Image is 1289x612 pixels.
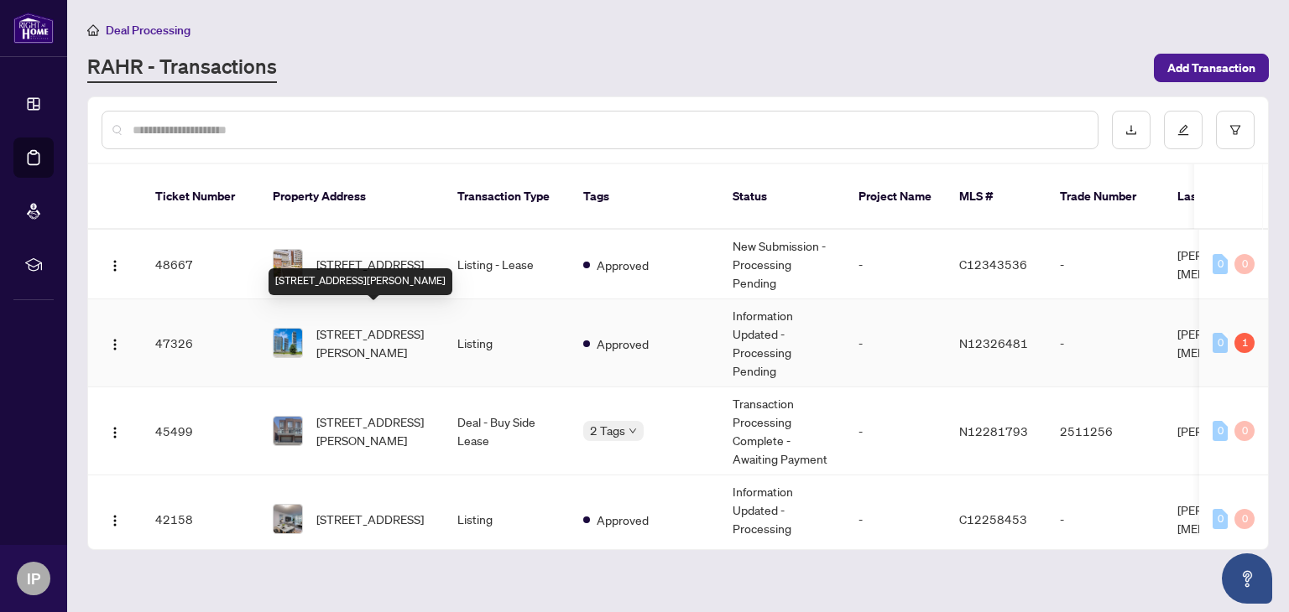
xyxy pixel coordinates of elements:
[590,421,625,440] span: 2 Tags
[142,299,259,387] td: 47326
[142,387,259,475] td: 45499
[106,23,190,38] span: Deal Processing
[142,230,259,299] td: 48667
[1213,254,1228,274] div: 0
[444,299,570,387] td: Listing
[1046,387,1164,475] td: 2511256
[719,475,845,563] td: Information Updated - Processing Pending
[444,230,570,299] td: Listing - Lease
[259,164,444,230] th: Property Address
[316,412,431,449] span: [STREET_ADDRESS][PERSON_NAME]
[316,255,424,273] span: [STREET_ADDRESS]
[142,164,259,230] th: Ticket Number
[102,329,128,356] button: Logo
[1234,254,1255,274] div: 0
[845,299,946,387] td: -
[959,511,1027,526] span: C12258453
[1216,111,1255,149] button: filter
[719,230,845,299] td: New Submission - Processing Pending
[444,475,570,563] td: Listing
[1154,54,1269,82] button: Add Transaction
[444,164,570,230] th: Transaction Type
[269,268,452,295] div: [STREET_ADDRESS][PERSON_NAME]
[274,329,302,357] img: thumbnail-img
[570,164,719,230] th: Tags
[845,230,946,299] td: -
[102,251,128,277] button: Logo
[108,338,122,351] img: Logo
[108,426,122,439] img: Logo
[1213,509,1228,529] div: 0
[597,256,649,274] span: Approved
[316,510,424,528] span: [STREET_ADDRESS]
[1046,230,1164,299] td: -
[1112,111,1151,149] button: download
[959,423,1028,438] span: N12281793
[1177,124,1189,136] span: edit
[108,514,122,527] img: Logo
[959,335,1028,350] span: N12326481
[1222,553,1272,604] button: Open asap
[87,53,277,83] a: RAHR - Transactions
[1125,124,1137,136] span: download
[444,387,570,475] td: Deal - Buy Side Lease
[27,567,40,590] span: IP
[946,164,1046,230] th: MLS #
[845,387,946,475] td: -
[142,475,259,563] td: 42158
[108,259,122,272] img: Logo
[102,506,128,532] button: Logo
[629,427,637,435] span: down
[1046,164,1164,230] th: Trade Number
[1234,333,1255,353] div: 1
[316,324,431,361] span: [STREET_ADDRESS][PERSON_NAME]
[1046,299,1164,387] td: -
[1046,475,1164,563] td: -
[959,257,1027,272] span: C12343536
[274,417,302,445] img: thumbnail-img
[13,13,54,44] img: logo
[274,505,302,533] img: thumbnail-img
[87,24,99,36] span: home
[1229,124,1241,136] span: filter
[1234,421,1255,441] div: 0
[1167,54,1255,81] span: Add Transaction
[845,475,946,563] td: -
[719,387,845,475] td: Transaction Processing Complete - Awaiting Payment
[102,418,128,444] button: Logo
[597,511,649,529] span: Approved
[597,335,649,353] span: Approved
[1213,333,1228,353] div: 0
[1164,111,1203,149] button: edit
[1234,509,1255,529] div: 0
[274,250,302,278] img: thumbnail-img
[719,164,845,230] th: Status
[719,299,845,387] td: Information Updated - Processing Pending
[1213,421,1228,441] div: 0
[845,164,946,230] th: Project Name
